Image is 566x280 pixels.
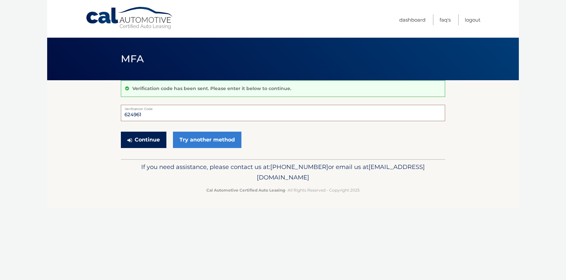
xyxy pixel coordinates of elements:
[121,132,166,148] button: Continue
[121,105,445,110] label: Verification Code
[257,163,425,181] span: [EMAIL_ADDRESS][DOMAIN_NAME]
[125,187,441,194] p: - All Rights Reserved - Copyright 2025
[121,53,144,65] span: MFA
[173,132,241,148] a: Try another method
[85,7,174,30] a: Cal Automotive
[399,14,425,25] a: Dashboard
[270,163,328,171] span: [PHONE_NUMBER]
[121,105,445,121] input: Verification Code
[465,14,481,25] a: Logout
[132,85,291,91] p: Verification code has been sent. Please enter it below to continue.
[440,14,451,25] a: FAQ's
[125,162,441,183] p: If you need assistance, please contact us at: or email us at
[206,188,285,193] strong: Cal Automotive Certified Auto Leasing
